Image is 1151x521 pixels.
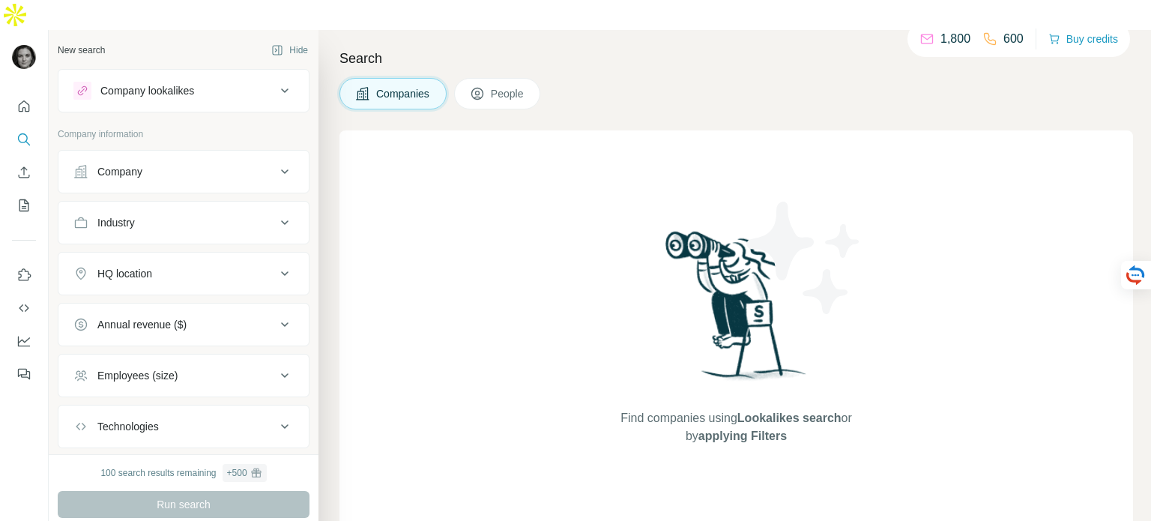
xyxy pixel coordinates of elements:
button: Technologies [58,409,309,445]
button: Feedback [12,361,36,388]
span: applying Filters [698,430,787,442]
span: People [491,86,525,101]
span: Find companies using or by [616,409,856,445]
button: Use Surfe on LinkedIn [12,262,36,289]
p: 600 [1003,30,1024,48]
button: Hide [261,39,318,61]
button: HQ location [58,256,309,292]
p: 1,800 [940,30,970,48]
div: Annual revenue ($) [97,317,187,332]
button: Search [12,126,36,153]
button: Use Surfe API [12,295,36,322]
img: Avatar [12,45,36,69]
button: Employees (size) [58,358,309,394]
button: My lists [12,192,36,219]
button: Dashboard [12,328,36,355]
span: Companies [376,86,431,101]
img: Surfe Illustration - Woman searching with binoculars [659,227,815,394]
div: Employees (size) [97,368,178,383]
div: HQ location [97,266,152,281]
div: Industry [97,215,135,230]
button: Buy credits [1048,28,1118,49]
div: Technologies [97,419,159,434]
div: + 500 [227,466,247,480]
img: Surfe Illustration - Stars [737,190,871,325]
span: Lookalikes search [737,412,842,424]
h4: Search [339,48,1133,69]
div: Company [97,164,142,179]
button: Company lookalikes [58,73,309,109]
div: Company lookalikes [100,83,194,98]
p: Company information [58,127,309,141]
button: Company [58,154,309,190]
button: Industry [58,205,309,241]
div: New search [58,43,105,57]
button: Quick start [12,93,36,120]
button: Annual revenue ($) [58,307,309,343]
button: Enrich CSV [12,159,36,186]
div: 100 search results remaining [100,464,266,482]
